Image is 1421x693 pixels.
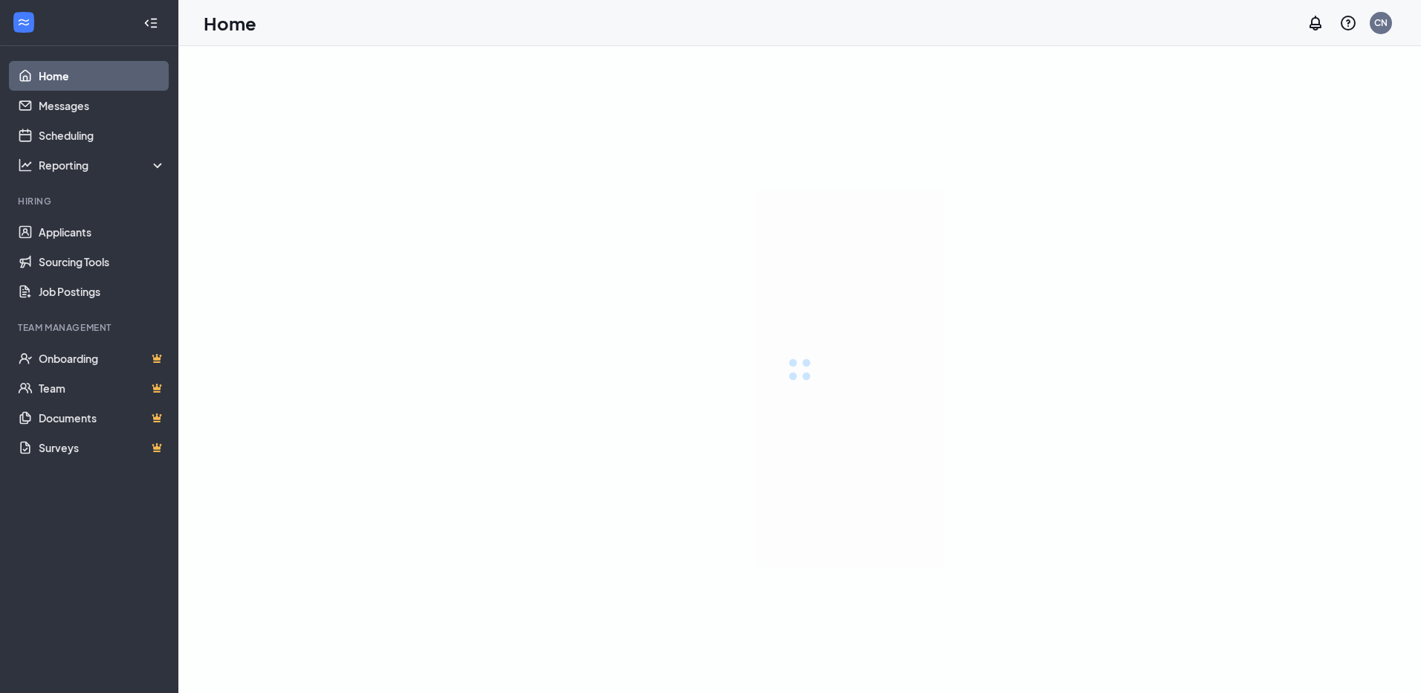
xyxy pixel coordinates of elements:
[39,403,166,433] a: DocumentsCrown
[39,120,166,150] a: Scheduling
[39,247,166,277] a: Sourcing Tools
[1339,14,1357,32] svg: QuestionInfo
[39,433,166,462] a: SurveysCrown
[39,61,166,91] a: Home
[39,277,166,306] a: Job Postings
[1374,16,1388,29] div: CN
[1307,14,1324,32] svg: Notifications
[39,344,166,373] a: OnboardingCrown
[39,158,166,173] div: Reporting
[39,91,166,120] a: Messages
[204,10,256,36] h1: Home
[18,158,33,173] svg: Analysis
[18,195,163,207] div: Hiring
[18,321,163,334] div: Team Management
[143,16,158,30] svg: Collapse
[16,15,31,30] svg: WorkstreamLogo
[39,217,166,247] a: Applicants
[39,373,166,403] a: TeamCrown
